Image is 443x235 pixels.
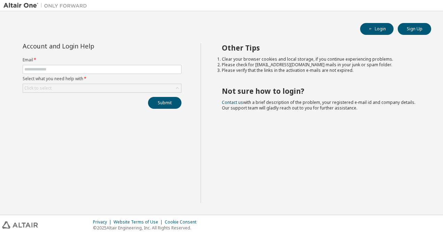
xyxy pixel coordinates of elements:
label: Select what you need help with [23,76,181,82]
div: Website Terms of Use [114,219,165,225]
button: Submit [148,97,181,109]
div: Privacy [93,219,114,225]
li: Please check for [EMAIL_ADDRESS][DOMAIN_NAME] mails in your junk or spam folder. [222,62,419,68]
p: © 2025 Altair Engineering, Inc. All Rights Reserved. [93,225,201,231]
img: Altair One [3,2,91,9]
h2: Not sure how to login? [222,86,419,96]
a: Contact us [222,99,243,105]
img: altair_logo.svg [2,221,38,229]
div: Click to select [23,84,181,92]
div: Click to select [24,85,52,91]
li: Please verify that the links in the activation e-mails are not expired. [222,68,419,73]
div: Account and Login Help [23,43,150,49]
div: Cookie Consent [165,219,201,225]
li: Clear your browser cookies and local storage, if you continue experiencing problems. [222,56,419,62]
button: Sign Up [398,23,431,35]
span: with a brief description of the problem, your registered e-mail id and company details. Our suppo... [222,99,415,111]
h2: Other Tips [222,43,419,52]
label: Email [23,57,181,63]
button: Login [360,23,394,35]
